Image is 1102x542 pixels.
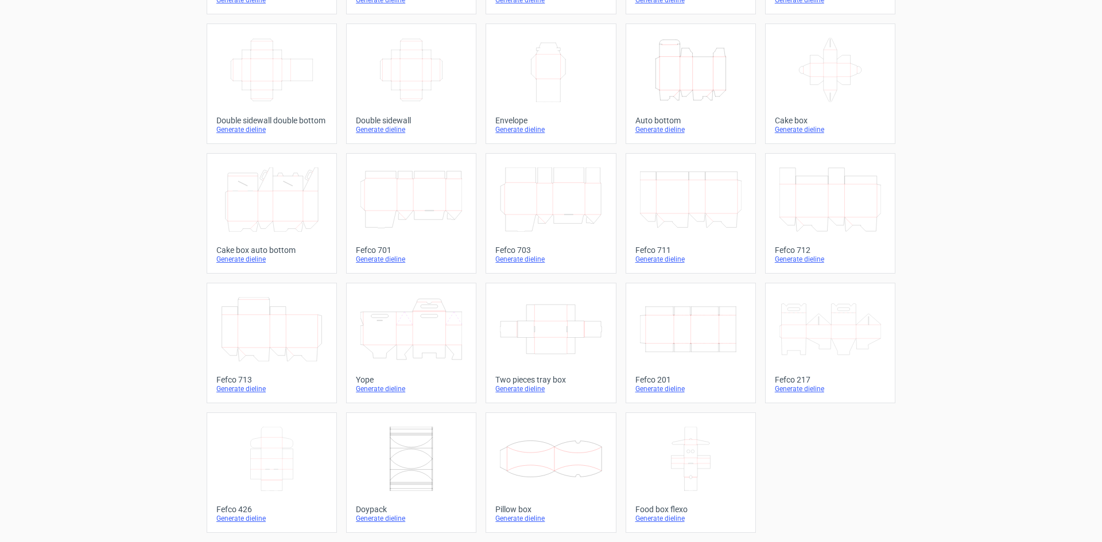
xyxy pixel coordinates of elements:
div: Generate dieline [216,514,327,523]
a: Double sidewall double bottomGenerate dieline [207,24,337,144]
div: Generate dieline [356,514,467,523]
div: Doypack [356,505,467,514]
div: Fefco 201 [635,375,746,384]
div: Double sidewall double bottom [216,116,327,125]
div: Generate dieline [775,255,886,264]
a: DoypackGenerate dieline [346,412,476,533]
div: Fefco 713 [216,375,327,384]
div: Generate dieline [635,255,746,264]
div: Two pieces tray box [495,375,606,384]
div: Fefco 701 [356,245,467,255]
a: Fefco 426Generate dieline [207,412,337,533]
div: Generate dieline [635,384,746,393]
div: Generate dieline [635,514,746,523]
a: Cake boxGenerate dieline [765,24,895,144]
div: Generate dieline [495,125,606,134]
a: Auto bottomGenerate dieline [626,24,756,144]
div: Generate dieline [216,384,327,393]
div: Auto bottom [635,116,746,125]
a: Fefco 711Generate dieline [626,153,756,274]
div: Generate dieline [495,255,606,264]
a: Fefco 701Generate dieline [346,153,476,274]
div: Fefco 426 [216,505,327,514]
a: Pillow boxGenerate dieline [486,412,616,533]
div: Envelope [495,116,606,125]
a: Double sidewallGenerate dieline [346,24,476,144]
a: Fefco 201Generate dieline [626,283,756,403]
div: Generate dieline [356,255,467,264]
div: Cake box auto bottom [216,245,327,255]
div: Fefco 712 [775,245,886,255]
div: Fefco 703 [495,245,606,255]
a: Fefco 703Generate dieline [486,153,616,274]
div: Generate dieline [495,514,606,523]
div: Fefco 217 [775,375,886,384]
div: Generate dieline [775,125,886,134]
div: Generate dieline [495,384,606,393]
div: Food box flexo [635,505,746,514]
a: YopeGenerate dieline [346,283,476,403]
div: Generate dieline [356,125,467,134]
a: EnvelopeGenerate dieline [486,24,616,144]
div: Generate dieline [635,125,746,134]
a: Fefco 712Generate dieline [765,153,895,274]
div: Generate dieline [775,384,886,393]
a: Food box flexoGenerate dieline [626,412,756,533]
div: Generate dieline [216,255,327,264]
a: Fefco 217Generate dieline [765,283,895,403]
div: Fefco 711 [635,245,746,255]
div: Double sidewall [356,116,467,125]
a: Two pieces tray boxGenerate dieline [486,283,616,403]
div: Generate dieline [216,125,327,134]
a: Fefco 713Generate dieline [207,283,337,403]
div: Cake box [775,116,886,125]
div: Yope [356,375,467,384]
div: Generate dieline [356,384,467,393]
div: Pillow box [495,505,606,514]
a: Cake box auto bottomGenerate dieline [207,153,337,274]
